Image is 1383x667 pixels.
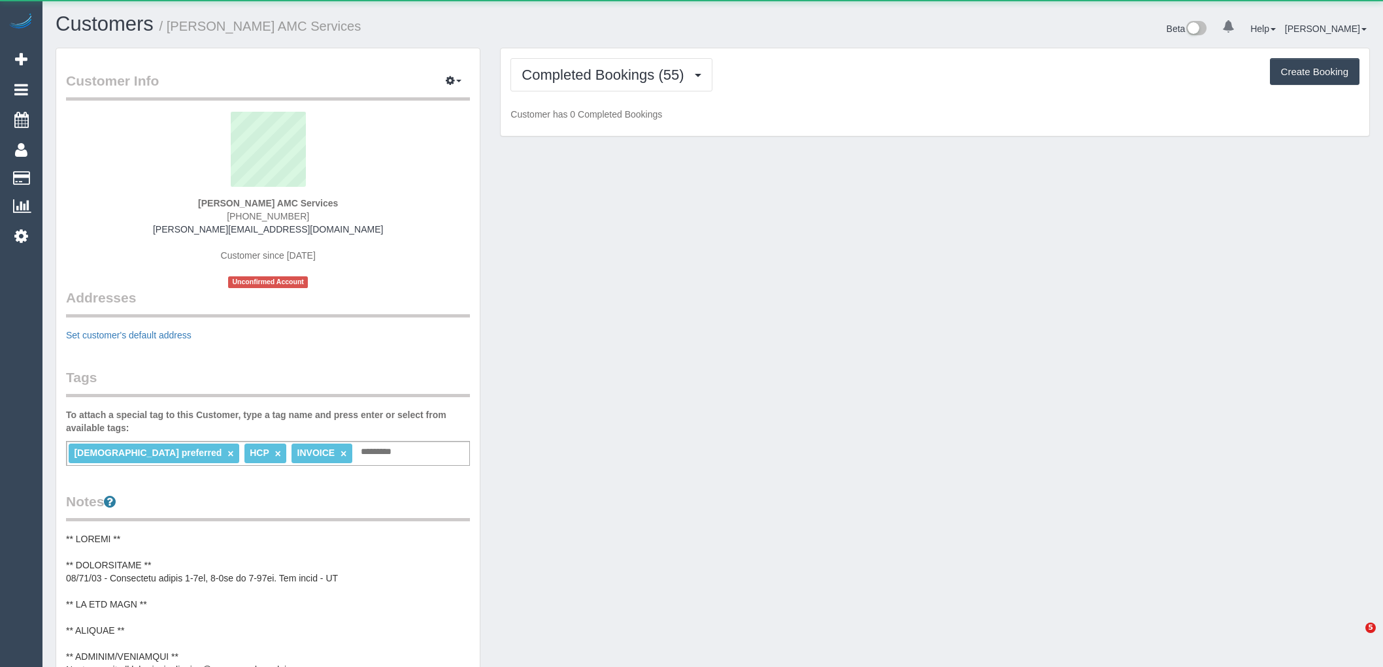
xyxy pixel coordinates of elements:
a: Customers [56,12,154,35]
button: Completed Bookings (55) [510,58,712,91]
small: / [PERSON_NAME] AMC Services [159,19,361,33]
legend: Notes [66,492,470,521]
span: HCP [250,447,269,458]
a: [PERSON_NAME] [1285,24,1367,34]
span: [PHONE_NUMBER] [227,211,309,221]
a: [PERSON_NAME][EMAIL_ADDRESS][DOMAIN_NAME] [153,224,383,235]
a: × [227,448,233,459]
img: Automaid Logo [8,13,34,31]
span: Unconfirmed Account [228,276,308,287]
legend: Tags [66,368,470,397]
legend: Customer Info [66,71,470,101]
a: Beta [1167,24,1207,34]
button: Create Booking [1270,58,1359,86]
span: INVOICE [297,447,335,458]
span: Customer since [DATE] [221,250,316,261]
iframe: Intercom live chat [1339,623,1370,654]
a: Help [1250,24,1276,34]
img: New interface [1185,21,1207,38]
strong: [PERSON_NAME] AMC Services [198,198,338,208]
span: Completed Bookings (55) [522,67,690,83]
p: Customer has 0 Completed Bookings [510,108,1359,121]
span: 5 [1365,623,1376,633]
a: Set customer's default address [66,330,192,340]
a: × [275,448,280,459]
span: [DEMOGRAPHIC_DATA] preferred [74,447,222,458]
a: × [341,448,346,459]
label: To attach a special tag to this Customer, type a tag name and press enter or select from availabl... [66,408,470,434]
